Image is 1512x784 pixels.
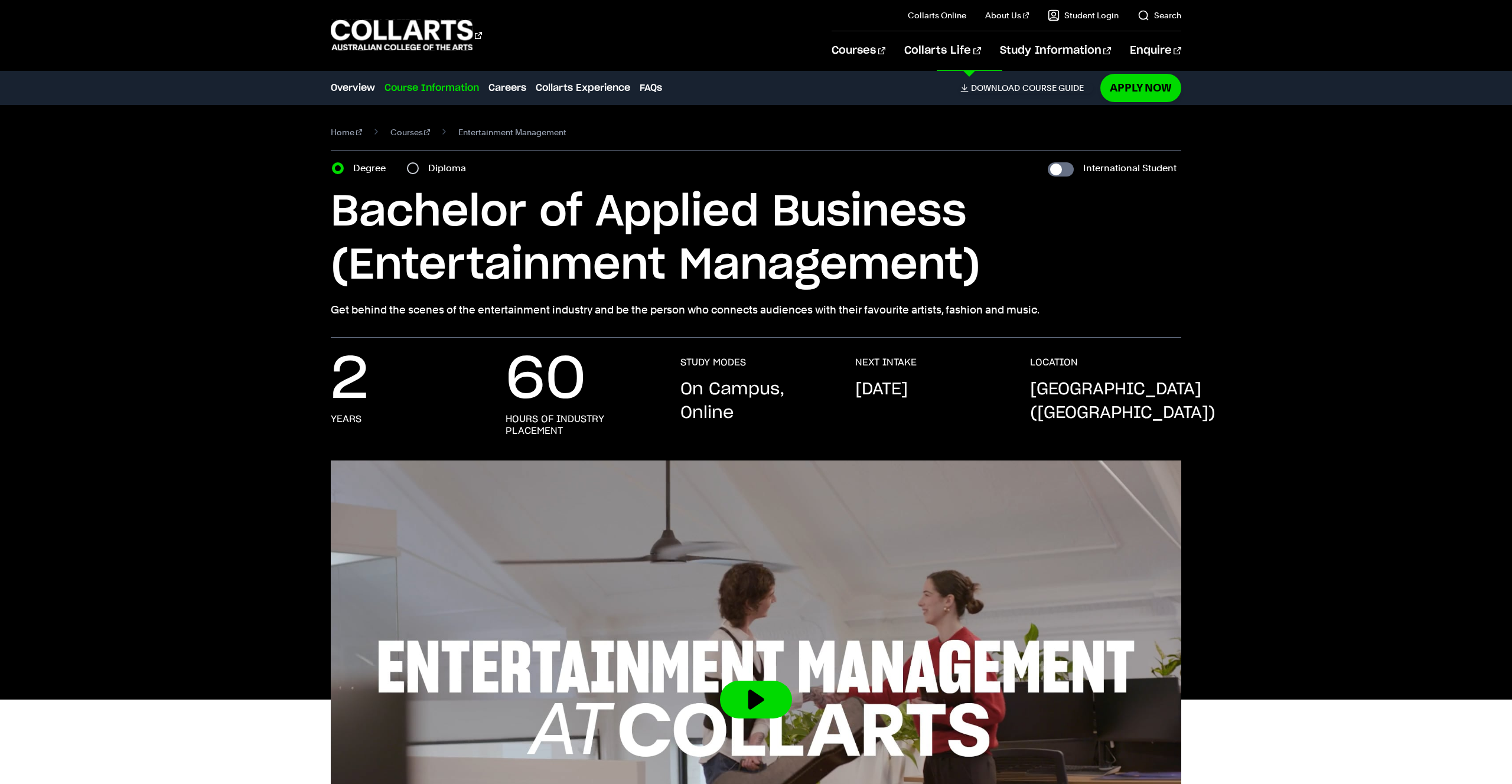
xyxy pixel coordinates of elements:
[390,124,431,141] a: Courses
[506,357,586,404] p: 60
[331,81,375,95] a: Overview
[855,378,908,401] p: [DATE]
[331,186,1181,292] h1: Bachelor of Applied Business (Entertainment Management)
[904,31,980,70] a: Collarts Life
[908,9,966,21] a: Collarts Online
[680,378,832,425] p: On Campus, Online
[331,124,362,141] a: Home
[640,81,662,95] a: FAQs
[1030,378,1216,425] p: [GEOGRAPHIC_DATA] ([GEOGRAPHIC_DATA])
[428,160,473,177] label: Diploma
[1000,31,1111,70] a: Study Information
[353,160,393,177] label: Degree
[1130,31,1181,70] a: Enquire
[331,302,1181,318] p: Get behind the scenes of the entertainment industry and be the person who connects audiences with...
[1048,9,1119,21] a: Student Login
[384,81,479,95] a: Course Information
[458,124,566,141] span: Entertainment Management
[680,357,746,368] h3: STUDY MODES
[1030,357,1078,368] h3: LOCATION
[488,81,526,95] a: Careers
[1138,9,1181,21] a: Search
[331,18,482,52] div: Go to homepage
[985,9,1029,21] a: About Us
[1083,160,1177,177] label: International Student
[506,413,657,437] h3: hours of industry placement
[855,357,917,368] h3: NEXT INTAKE
[536,81,630,95] a: Collarts Experience
[832,31,885,70] a: Courses
[960,83,1093,93] a: DownloadCourse Guide
[1100,74,1181,102] a: Apply Now
[331,413,361,425] h3: years
[971,83,1020,93] span: Download
[331,357,369,404] p: 2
